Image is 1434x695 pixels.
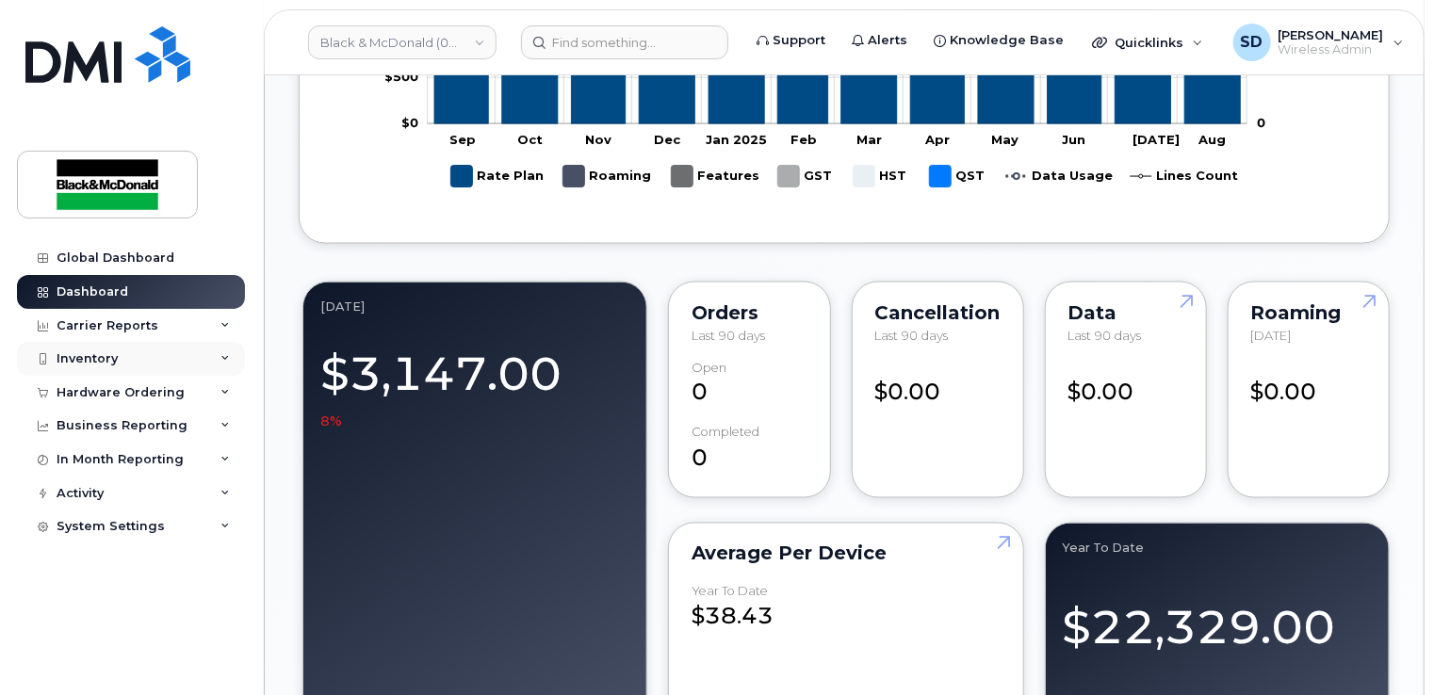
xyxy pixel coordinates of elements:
tspan: $0 [401,116,418,131]
span: Support [773,31,825,50]
g: Legend [450,158,1238,195]
div: Roaming [1251,305,1366,320]
g: $0 [384,69,418,84]
tspan: 0 [1257,116,1265,131]
span: Knowledge Base [950,31,1064,50]
span: 8% [320,412,342,431]
a: Black & McDonald (0534539400) [308,25,497,59]
g: HST [853,158,910,195]
div: Data [1068,305,1183,320]
div: $0.00 [1251,361,1366,410]
input: Find something... [521,25,728,59]
div: Open [692,361,726,375]
tspan: Feb [790,133,817,148]
span: Last 90 days [692,328,765,343]
div: Cancellation [875,305,1001,320]
div: August 2025 [320,299,629,315]
span: Quicklinks [1115,35,1183,50]
span: Last 90 days [1068,328,1142,343]
tspan: Aug [1198,133,1226,148]
g: Rate Plan [450,158,544,195]
div: completed [692,426,759,440]
tspan: Nov [585,133,611,148]
div: Year to Date [1063,541,1372,556]
tspan: 46.6 GB [1257,61,1310,76]
a: Knowledge Base [921,22,1077,59]
span: Alerts [868,31,907,50]
span: [PERSON_NAME] [1279,27,1384,42]
tspan: Dec [654,133,681,148]
tspan: Jun [1062,133,1085,148]
div: $0.00 [875,361,1001,410]
div: $3,147.00 [320,337,629,431]
g: Data Usage [1005,158,1113,195]
div: $0.00 [1068,361,1183,410]
tspan: Mar [856,133,882,148]
g: QST [929,158,986,195]
tspan: Oct [517,133,543,148]
tspan: Jan 2025 [706,133,767,148]
tspan: [DATE] [1133,133,1180,148]
div: 0 [692,361,807,410]
div: Average per Device [692,546,1000,561]
tspan: $500 [384,69,418,84]
tspan: Apr [924,133,950,148]
span: Wireless Admin [1279,42,1384,57]
g: Roaming [562,158,652,195]
span: [DATE] [1251,328,1292,343]
div: Orders [692,305,807,320]
a: Alerts [839,22,921,59]
div: $22,329.00 [1063,579,1372,661]
div: Sophie Dauth [1220,24,1417,61]
g: Features [671,158,759,195]
tspan: Sep [448,133,475,148]
span: Last 90 days [875,328,949,343]
tspan: May [991,133,1018,148]
div: 0 [692,426,807,475]
div: Year to Date [692,585,768,599]
span: SD [1241,31,1263,54]
g: Lines Count [1130,158,1238,195]
div: Quicklinks [1079,24,1216,61]
div: $38.43 [692,585,1000,634]
a: Support [743,22,839,59]
g: GST [777,158,834,195]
